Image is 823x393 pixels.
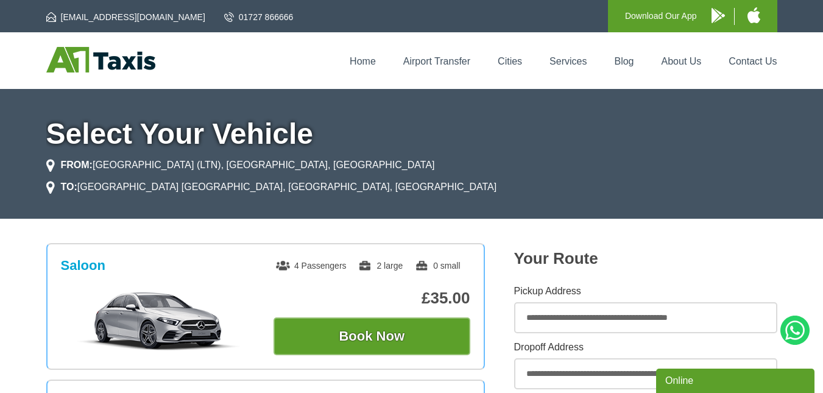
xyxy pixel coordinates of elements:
h3: Saloon [61,258,105,274]
a: Services [549,56,587,66]
h1: Select Your Vehicle [46,119,777,149]
li: [GEOGRAPHIC_DATA] (LTN), [GEOGRAPHIC_DATA], [GEOGRAPHIC_DATA] [46,158,435,172]
label: Pickup Address [514,286,777,296]
label: Dropoff Address [514,342,777,352]
img: A1 Taxis iPhone App [747,7,760,23]
a: [EMAIL_ADDRESS][DOMAIN_NAME] [46,11,205,23]
span: 0 small [415,261,460,271]
h2: Your Route [514,249,777,268]
li: [GEOGRAPHIC_DATA] [GEOGRAPHIC_DATA], [GEOGRAPHIC_DATA], [GEOGRAPHIC_DATA] [46,180,497,194]
span: 2 large [358,261,403,271]
a: About Us [662,56,702,66]
a: Blog [614,56,634,66]
img: A1 Taxis St Albans LTD [46,47,155,73]
img: A1 Taxis Android App [712,8,725,23]
a: 01727 866666 [224,11,294,23]
a: Cities [498,56,522,66]
strong: FROM: [61,160,93,170]
p: £35.00 [274,289,470,308]
a: Home [350,56,376,66]
iframe: chat widget [656,366,817,393]
img: Saloon [67,291,250,352]
strong: TO: [61,182,77,192]
button: Book Now [274,317,470,355]
span: 4 Passengers [276,261,347,271]
a: Contact Us [729,56,777,66]
p: Download Our App [625,9,697,24]
a: Airport Transfer [403,56,470,66]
